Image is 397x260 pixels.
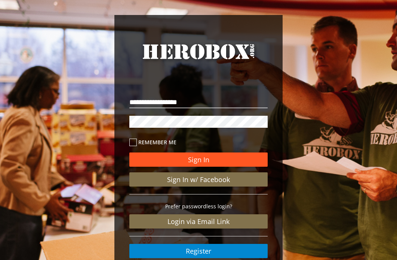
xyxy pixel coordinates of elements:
[129,202,268,211] p: Prefer passwordless login?
[129,244,268,258] a: Register
[129,214,268,229] a: Login via Email Link
[129,172,268,187] a: Sign In w/ Facebook
[129,41,268,76] a: HeroBox
[129,138,268,146] label: Remember me
[129,152,268,167] button: Sign In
